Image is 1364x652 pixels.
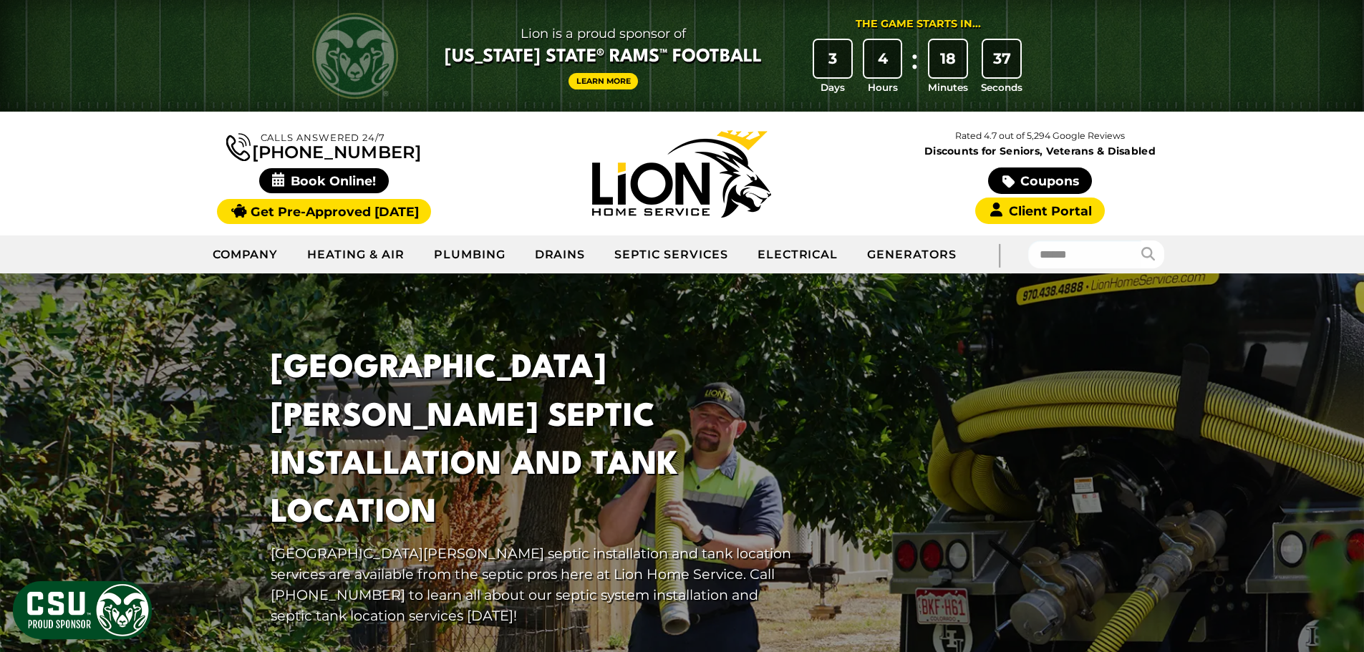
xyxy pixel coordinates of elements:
[592,130,771,218] img: Lion Home Service
[293,237,419,273] a: Heating & Air
[226,130,421,161] a: [PHONE_NUMBER]
[983,40,1020,77] div: 37
[814,40,851,77] div: 3
[868,80,898,94] span: Hours
[988,167,1091,194] a: Coupons
[743,237,853,273] a: Electrical
[971,235,1028,273] div: |
[821,80,845,94] span: Days
[521,237,601,273] a: Drains
[420,237,521,273] a: Plumbing
[259,168,389,193] span: Book Online!
[271,345,792,537] h1: [GEOGRAPHIC_DATA][PERSON_NAME] Septic Installation And Tank Location
[928,80,968,94] span: Minutes
[864,40,901,77] div: 4
[975,198,1104,224] a: Client Portal
[861,128,1219,144] p: Rated 4.7 out of 5,294 Google Reviews
[907,40,922,95] div: :
[856,16,981,32] div: The Game Starts in...
[853,237,971,273] a: Generators
[445,45,762,69] span: [US_STATE] State® Rams™ Football
[312,13,398,99] img: CSU Rams logo
[929,40,967,77] div: 18
[217,199,431,224] a: Get Pre-Approved [DATE]
[981,80,1022,94] span: Seconds
[271,543,792,626] p: [GEOGRAPHIC_DATA][PERSON_NAME] septic installation and tank location services are available from ...
[198,237,294,273] a: Company
[569,73,639,89] a: Learn More
[11,579,154,641] img: CSU Sponsor Badge
[600,237,743,273] a: Septic Services
[864,146,1217,156] span: Discounts for Seniors, Veterans & Disabled
[445,22,762,45] span: Lion is a proud sponsor of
